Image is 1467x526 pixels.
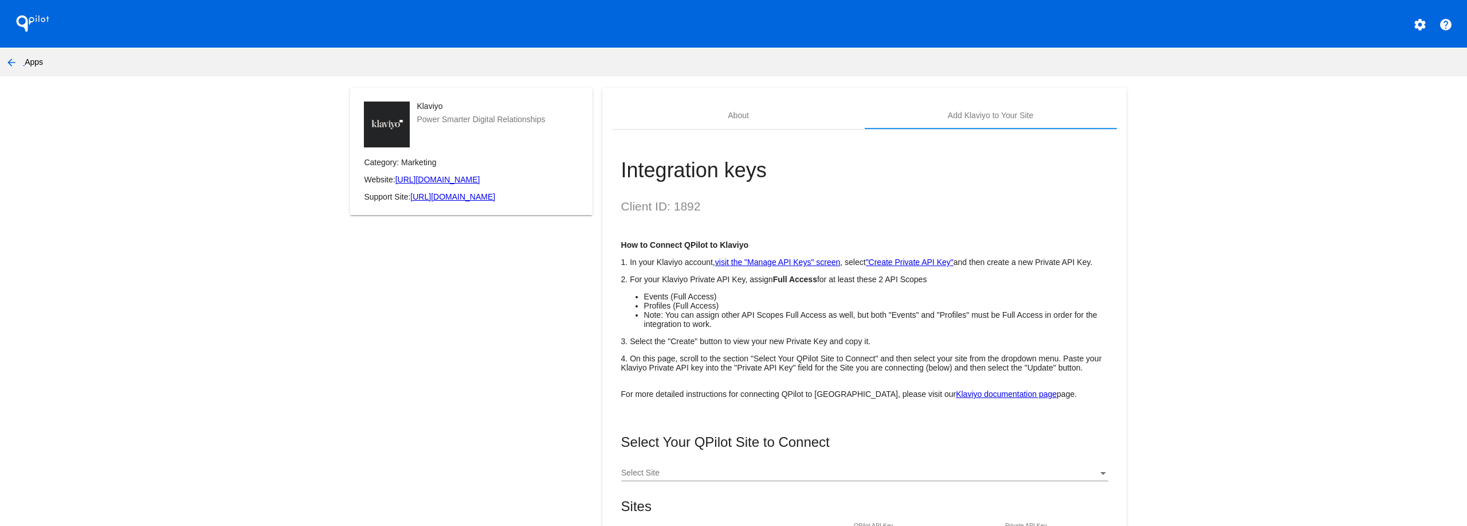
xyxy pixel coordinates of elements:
[644,301,1108,310] li: Profiles (Full Access)
[10,12,56,35] h1: QPilot
[364,158,579,167] p: Category: Marketing
[728,111,749,120] div: About
[621,158,1108,182] h1: Integration keys
[621,240,748,250] strong: How to Connect QPilot to Klaviyo
[5,56,18,69] mat-icon: arrow_back
[621,354,1108,372] p: 4. On this page, scroll to the section "Select Your QPilot Site to Connect" and then select your ...
[621,337,1108,346] p: 3. Select the "Create" button to view your new Private Key and copy it.
[417,115,545,124] mat-card-subtitle: Power Smarter Digital Relationships
[773,275,817,284] strong: Full Access
[417,102,545,111] mat-card-title: Klaviyo
[621,434,1108,450] mat-card-title: Select Your QPilot Site to Connect
[395,175,480,184] a: [URL][DOMAIN_NAME]
[621,498,1108,515] mat-card-title: Sites
[621,200,1108,213] h2: Client ID: 1892
[410,192,495,201] a: [URL][DOMAIN_NAME]
[621,258,1108,267] p: 1. In your Klaviyo account, , select and then create a new Private API Key.
[364,192,579,201] p: Support Site:
[715,258,841,267] a: visit the "Manage API Keys" screen
[621,380,1108,399] p: For more detailed instructions for connecting QPilot to [GEOGRAPHIC_DATA], please visit our page.
[364,102,410,147] img: d6ec0e2e-78fe-44a8-b0e7-d462f330a0e3
[621,275,1108,284] p: 2. For your Klaviyo Private API Key, assign for at least these 2 API Scopes
[644,310,1108,329] li: Note: You can assign other API Scopes Full Access as well, but both "Events" and "Profiles" must ...
[364,175,579,184] p: Website:
[866,258,954,267] a: "Create Private API Key"
[1439,18,1453,32] mat-icon: help
[948,111,1033,120] div: Add Klaviyo to Your Site
[1413,18,1427,32] mat-icon: settings
[644,292,1108,301] li: Events (Full Access)
[956,389,1057,399] a: Klaviyo documentation page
